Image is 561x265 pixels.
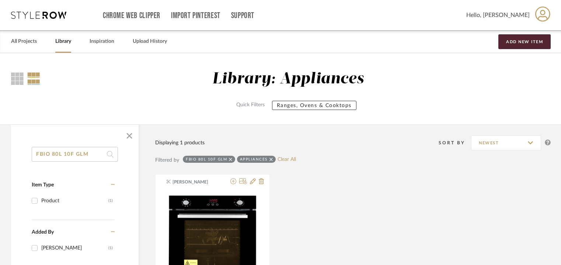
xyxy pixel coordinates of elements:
[32,230,54,235] span: Added By
[439,139,471,147] div: Sort By
[212,70,364,89] div: Library: Appliances
[278,156,296,163] a: Clear All
[41,242,108,254] div: [PERSON_NAME]
[155,156,179,164] div: Filtered by
[231,13,254,19] a: Support
[240,157,268,162] div: Appliances
[32,182,54,187] span: Item Type
[90,37,114,47] a: Inspiration
[155,139,205,147] div: Displaying 1 products
[133,37,167,47] a: Upload History
[11,37,37,47] a: All Projects
[32,147,118,162] input: Search within 1 results
[466,11,530,20] span: Hello, [PERSON_NAME]
[272,101,356,110] button: Ranges, Ovens & Cooktops
[171,13,220,19] a: Import Pinterest
[173,179,219,185] span: [PERSON_NAME]
[498,34,551,49] button: Add New Item
[232,101,269,110] label: Quick Filters
[41,195,108,207] div: Product
[108,242,113,254] div: (1)
[122,128,137,143] button: Close
[186,157,227,162] div: FBIO 80L 10F GLM
[55,37,71,47] a: Library
[108,195,113,207] div: (1)
[103,13,160,19] a: Chrome Web Clipper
